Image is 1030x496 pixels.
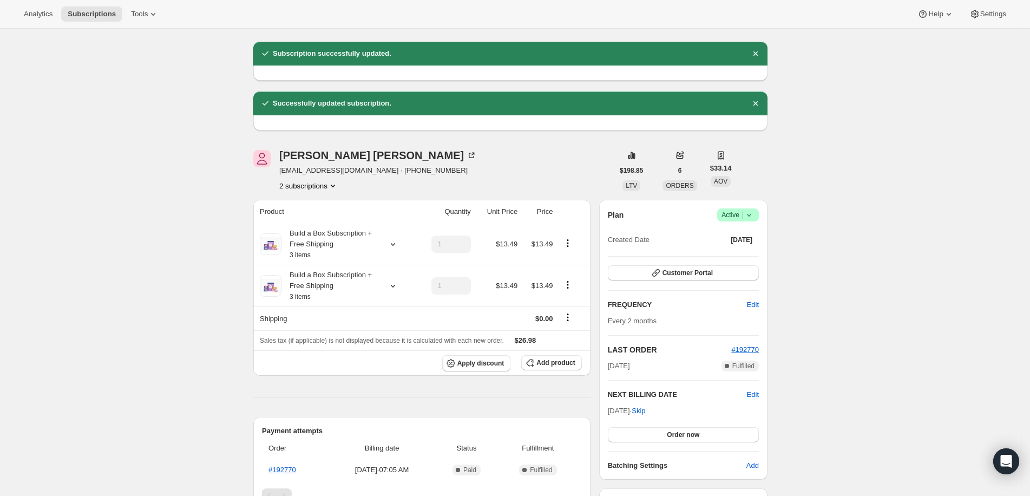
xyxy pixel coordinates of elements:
h2: Subscription successfully updated. [273,48,391,59]
span: $0.00 [535,315,553,323]
span: ORDERS [666,182,693,190]
span: $13.49 [496,240,517,248]
span: Status [439,443,494,454]
span: [DATE] [731,236,752,244]
span: Fulfillment [501,443,575,454]
th: Shipping [253,306,416,330]
button: #192770 [731,344,759,355]
span: Order now [667,430,699,439]
h2: FREQUENCY [608,299,747,310]
span: Skip [632,406,645,416]
span: $26.98 [515,336,536,344]
span: Fulfilled [530,466,552,474]
th: Order [262,436,328,460]
button: [DATE] [724,232,759,247]
span: Add [746,460,759,471]
button: Analytics [17,6,59,22]
span: Analytics [24,10,53,18]
span: JILL Bain [253,150,271,167]
th: Price [521,200,556,224]
button: Edit [740,296,765,314]
small: 3 items [290,293,311,301]
h2: Plan [608,210,624,220]
span: Active [721,210,755,220]
span: Help [928,10,943,18]
th: Quantity [416,200,474,224]
span: Every 2 months [608,317,657,325]
h6: Batching Settings [608,460,746,471]
span: | [742,211,744,219]
div: [PERSON_NAME] [PERSON_NAME] [279,150,477,161]
span: [EMAIL_ADDRESS][DOMAIN_NAME] · [PHONE_NUMBER] [279,165,477,176]
span: AOV [714,178,727,185]
span: Customer Portal [662,269,713,277]
button: $198.85 [613,163,650,178]
button: Dismiss notification [748,46,763,61]
button: Order now [608,427,759,442]
button: Shipping actions [559,311,576,323]
div: Open Intercom Messenger [993,448,1019,474]
th: Unit Price [474,200,521,224]
button: Add [740,457,765,474]
span: $13.49 [532,282,553,290]
span: Tools [131,10,148,18]
span: Settings [980,10,1006,18]
button: Add product [521,355,581,370]
h2: Payment attempts [262,426,582,436]
button: Dismiss notification [748,96,763,111]
th: Product [253,200,416,224]
h2: LAST ORDER [608,344,732,355]
span: [DATE] [608,361,630,371]
span: [DATE] · [608,407,646,415]
span: $13.49 [496,282,517,290]
span: $198.85 [620,166,643,175]
span: $13.49 [532,240,553,248]
span: Edit [747,299,759,310]
span: $33.14 [710,163,732,174]
button: Product actions [559,237,576,249]
button: Subscriptions [61,6,122,22]
span: Fulfilled [732,362,755,370]
span: Apply discount [457,359,504,368]
button: Settings [963,6,1013,22]
a: #192770 [268,466,296,474]
button: Skip [625,402,652,420]
button: Help [911,6,960,22]
button: 6 [672,163,688,178]
button: Edit [747,389,759,400]
span: Subscriptions [68,10,116,18]
span: 6 [678,166,682,175]
h2: NEXT BILLING DATE [608,389,747,400]
small: 3 items [290,251,311,259]
div: Build a Box Subscription + Free Shipping [281,270,379,302]
button: Tools [124,6,165,22]
span: LTV [626,182,637,190]
span: Billing date [331,443,432,454]
div: Build a Box Subscription + Free Shipping [281,228,379,260]
span: Sales tax (if applicable) is not displayed because it is calculated with each new order. [260,337,504,344]
span: Paid [463,466,476,474]
span: [DATE] · 07:05 AM [331,465,432,475]
button: Product actions [559,279,576,291]
span: Add product [536,358,575,367]
button: Customer Portal [608,265,759,280]
button: Apply discount [442,355,511,371]
span: Created Date [608,234,650,245]
a: #192770 [731,345,759,354]
h2: Successfully updated subscription. [273,98,391,109]
button: Product actions [279,180,338,191]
